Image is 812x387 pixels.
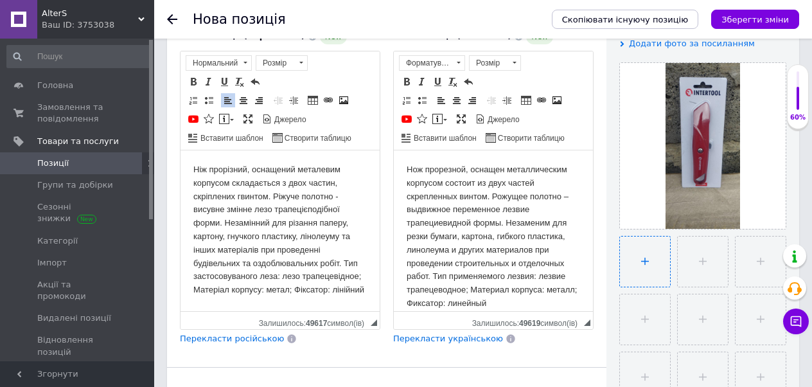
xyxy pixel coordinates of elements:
div: 60% [788,113,808,122]
div: 60% Якість заповнення [787,64,809,129]
a: Зменшити відступ [271,93,285,107]
button: Чат з покупцем [783,309,809,334]
a: Збільшити відступ [287,93,301,107]
span: Створити таблицю [283,133,351,144]
a: По правому краю [465,93,479,107]
a: Зменшити відступ [484,93,499,107]
h1: Нова позиція [193,12,286,27]
div: Кiлькiсть символiв [472,316,584,328]
a: Нормальний [186,55,252,71]
a: Вставити/видалити маркований список [202,93,216,107]
a: По лівому краю [221,93,235,107]
span: Розмір [470,56,508,70]
span: Розмір [256,56,295,70]
a: Повернути (Ctrl+Z) [248,75,262,89]
span: Скопіювати існуючу позицію [562,15,688,24]
a: Вставити/видалити нумерований список [400,93,414,107]
a: Повернути (Ctrl+Z) [461,75,475,89]
a: Жирний (Ctrl+B) [186,75,200,89]
a: Джерело [260,112,308,126]
span: Головна [37,80,73,91]
span: Потягніть для зміни розмірів [371,319,377,326]
a: Створити таблицю [484,130,567,145]
span: Товари та послуги [37,136,119,147]
a: Розмір [256,55,308,71]
span: Потягніть для зміни розмірів [584,319,590,326]
a: Створити таблицю [270,130,353,145]
input: Пошук [6,45,152,68]
a: Зображення [550,93,564,107]
a: Курсив (Ctrl+I) [202,75,216,89]
a: Вставити іконку [415,112,429,126]
a: Таблиця [306,93,320,107]
div: Ваш ID: 3753038 [42,19,154,31]
a: Вставити повідомлення [430,112,449,126]
span: Створити таблицю [496,133,565,144]
a: Вставити/Редагувати посилання (Ctrl+L) [534,93,549,107]
a: По центру [236,93,251,107]
span: Перекласти російською [180,334,284,343]
a: Підкреслений (Ctrl+U) [217,75,231,89]
a: Видалити форматування [233,75,247,89]
span: Видалені позиції [37,312,111,324]
a: Форматування [399,55,465,71]
a: Розмір [469,55,521,71]
span: Відновлення позицій [37,334,119,357]
div: Кiлькiсть символiв [259,316,371,328]
a: Джерело [473,112,522,126]
span: Форматування [400,56,452,70]
span: 49617 [306,319,327,328]
a: По правому краю [252,93,266,107]
iframe: Редактор, 77AF832C-8F46-472D-B070-E6D799276D4E [394,150,593,311]
a: Вставити шаблон [400,130,479,145]
a: Видалити форматування [446,75,460,89]
span: Джерело [486,114,520,125]
a: Жирний (Ctrl+B) [400,75,414,89]
span: Групи та добірки [37,179,113,191]
span: Нормальний [186,56,239,70]
button: Скопіювати існуючу позицію [552,10,698,29]
span: 49619 [519,319,540,328]
a: Вставити/Редагувати посилання (Ctrl+L) [321,93,335,107]
a: Курсив (Ctrl+I) [415,75,429,89]
a: Вставити шаблон [186,130,265,145]
span: Додати фото за посиланням [629,39,755,48]
a: Вставити/видалити нумерований список [186,93,200,107]
a: Вставити/видалити маркований список [415,93,429,107]
span: Позиції [37,157,69,169]
a: Вставити іконку [202,112,216,126]
div: Повернутися назад [167,14,177,24]
iframe: Редактор, 68544E25-FDD8-4661-9B59-2243F7972F48 [181,150,380,311]
span: Вставити шаблон [412,133,477,144]
a: Вставити повідомлення [217,112,236,126]
span: Категорії [37,235,78,247]
a: Максимізувати [241,112,255,126]
i: Зберегти зміни [721,15,789,24]
span: AlterS [42,8,138,19]
a: Таблиця [519,93,533,107]
span: Вставити шаблон [199,133,263,144]
button: Зберегти зміни [711,10,799,29]
a: Додати відео з YouTube [400,112,414,126]
span: Сезонні знижки [37,201,119,224]
a: По центру [450,93,464,107]
span: Акції та промокоди [37,279,119,302]
span: Перекласти українською [393,334,503,343]
span: Джерело [272,114,306,125]
a: Зображення [337,93,351,107]
a: Максимізувати [454,112,468,126]
span: Замовлення та повідомлення [37,102,119,125]
a: Збільшити відступ [500,93,514,107]
a: Підкреслений (Ctrl+U) [430,75,445,89]
span: Імпорт [37,257,67,269]
a: По лівому краю [434,93,448,107]
a: Додати відео з YouTube [186,112,200,126]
